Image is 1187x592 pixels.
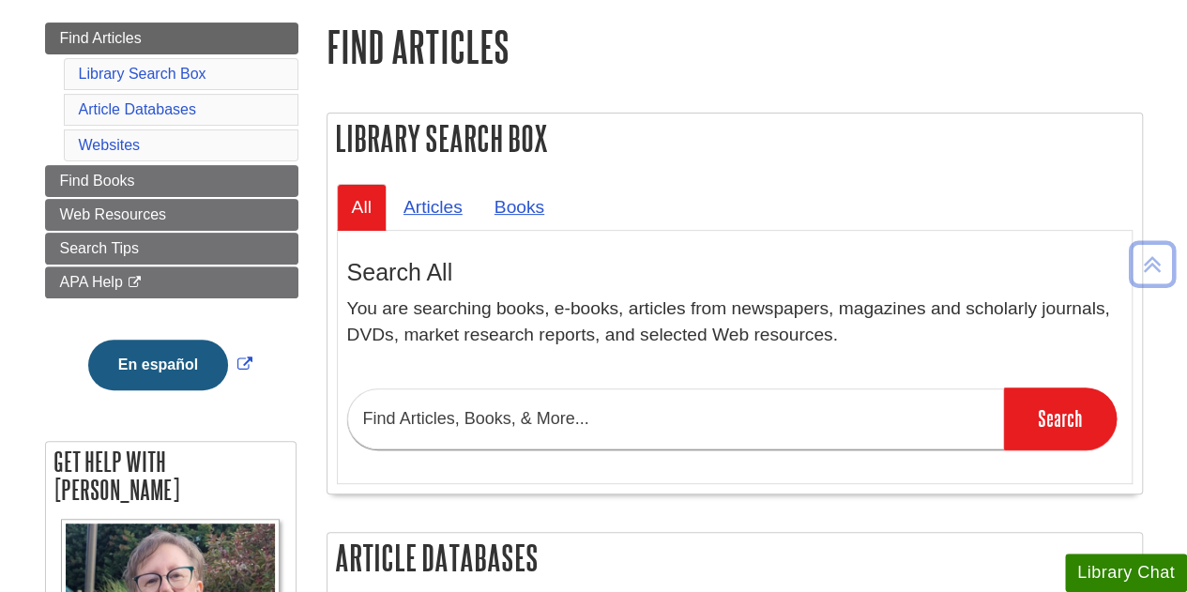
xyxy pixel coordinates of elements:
[60,30,142,46] span: Find Articles
[79,137,141,153] a: Websites
[337,184,387,230] a: All
[79,66,206,82] a: Library Search Box
[327,23,1143,70] h1: Find Articles
[327,533,1142,583] h2: Article Databases
[479,184,559,230] a: Books
[45,165,298,197] a: Find Books
[45,23,298,54] a: Find Articles
[127,277,143,289] i: This link opens in a new window
[347,296,1122,350] p: You are searching books, e-books, articles from newspapers, magazines and scholarly journals, DVD...
[45,233,298,265] a: Search Tips
[45,199,298,231] a: Web Resources
[46,442,296,509] h2: Get help with [PERSON_NAME]
[388,184,478,230] a: Articles
[347,388,1004,449] input: Find Articles, Books, & More...
[84,357,257,372] a: Link opens in new window
[60,206,167,222] span: Web Resources
[1004,387,1117,449] input: Search
[60,274,123,290] span: APA Help
[79,101,196,117] a: Article Databases
[88,340,228,390] button: En español
[327,114,1142,163] h2: Library Search Box
[60,240,139,256] span: Search Tips
[45,266,298,298] a: APA Help
[1065,554,1187,592] button: Library Chat
[60,173,135,189] span: Find Books
[1122,251,1182,277] a: Back to Top
[347,259,1122,286] h3: Search All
